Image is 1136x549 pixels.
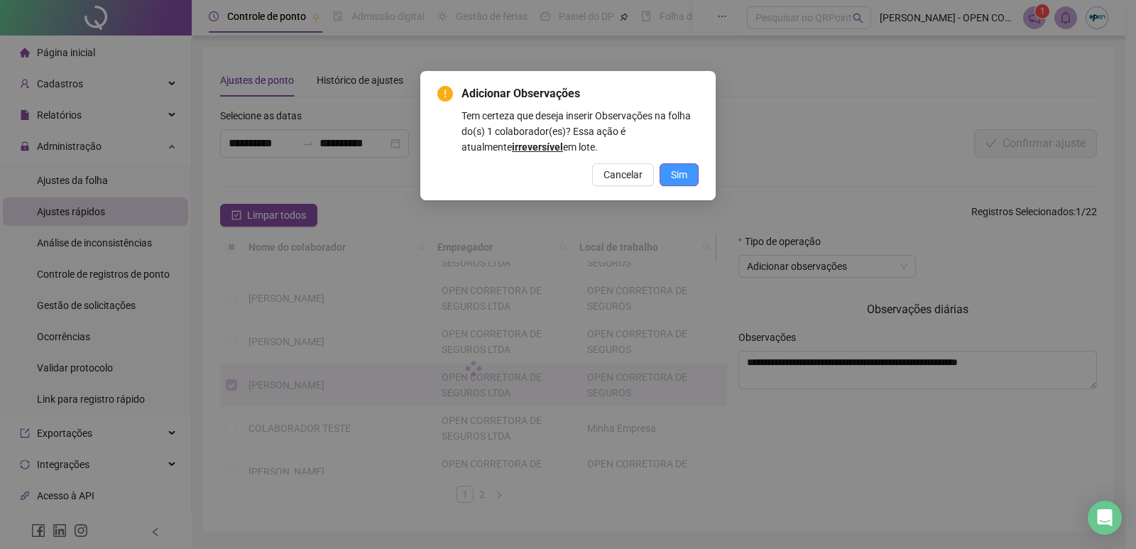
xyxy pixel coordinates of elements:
b: irreversível [512,141,563,153]
div: Tem certeza que deseja inserir Observações na folha do(s) 1 colaborador(es)? Essa ação é atualmen... [461,108,699,155]
span: Adicionar Observações [461,85,699,102]
button: Cancelar [592,163,654,186]
span: exclamation-circle [437,86,453,102]
span: Cancelar [603,167,643,183]
span: Sim [671,167,687,183]
button: Sim [660,163,699,186]
div: Open Intercom Messenger [1088,501,1122,535]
